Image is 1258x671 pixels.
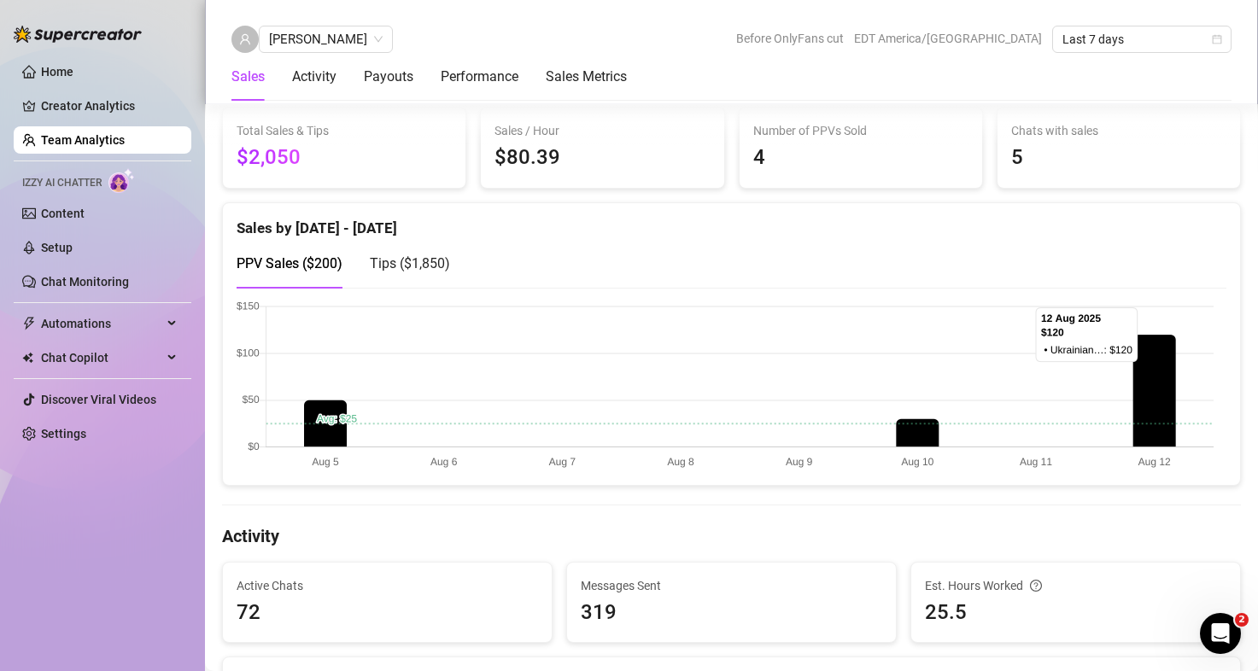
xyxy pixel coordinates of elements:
span: 5 [1011,142,1226,174]
span: PPV Sales ( $200 ) [237,255,342,271]
a: Settings [41,427,86,441]
span: Izzy AI Chatter [22,175,102,191]
span: 4 [753,142,968,174]
span: Chat Copilot [41,344,162,371]
span: EDT America/[GEOGRAPHIC_DATA] [854,26,1042,51]
div: Sales [231,67,265,87]
img: Chat Copilot [22,352,33,364]
span: Chats with sales [1011,121,1226,140]
span: calendar [1212,34,1222,44]
span: 72 [237,597,538,629]
span: thunderbolt [22,317,36,330]
span: question-circle [1030,576,1042,595]
a: Team Analytics [41,133,125,147]
span: Active Chats [237,576,538,595]
span: Total Sales & Tips [237,121,452,140]
div: Sales Metrics [546,67,627,87]
div: Performance [441,67,518,87]
span: user [239,33,251,45]
span: Last 7 days [1062,26,1221,52]
a: Content [41,207,85,220]
span: Before OnlyFans cut [736,26,844,51]
span: Number of PPVs Sold [753,121,968,140]
div: Payouts [364,67,413,87]
span: $80.39 [494,142,710,174]
span: Tips ( $1,850 ) [370,255,450,271]
span: 2 [1235,613,1249,627]
span: $2,050 [237,142,452,174]
a: Discover Viral Videos [41,393,156,406]
span: Automations [41,310,162,337]
a: Chat Monitoring [41,275,129,289]
span: Matthew [269,26,383,52]
span: Messages Sent [581,576,882,595]
div: Est. Hours Worked [925,576,1226,595]
img: AI Chatter [108,168,135,193]
a: Setup [41,241,73,254]
img: logo-BBDzfeDw.svg [14,26,142,43]
a: Creator Analytics [41,92,178,120]
span: 319 [581,597,882,629]
h4: Activity [222,524,1241,548]
div: Sales by [DATE] - [DATE] [237,203,1226,240]
span: 25.5 [925,597,1226,629]
span: Sales / Hour [494,121,710,140]
a: Home [41,65,73,79]
iframe: Intercom live chat [1200,613,1241,654]
div: Activity [292,67,336,87]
